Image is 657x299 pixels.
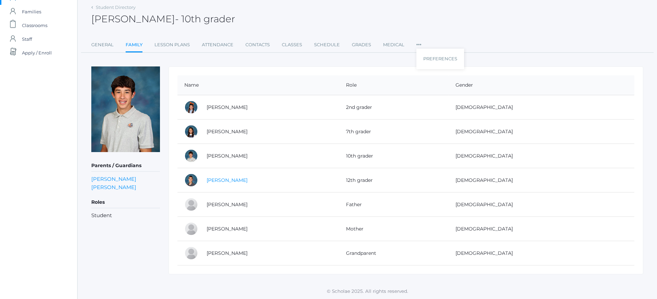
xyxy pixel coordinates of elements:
img: Maximillian Benson [91,66,160,152]
div: Theodore Benson [184,173,198,187]
a: Contacts [245,38,270,52]
div: Vanessa Benson [184,222,198,236]
h2: [PERSON_NAME] [91,14,235,24]
td: [DEMOGRAPHIC_DATA] [449,241,634,265]
a: Grades [352,38,371,52]
a: Lesson Plans [154,38,190,52]
span: Families [22,5,41,18]
a: Preferences [423,52,457,66]
h5: Roles [91,197,160,208]
th: Role [339,75,449,95]
th: Name [177,75,339,95]
a: [PERSON_NAME] [207,177,247,183]
a: Student Directory [96,4,136,10]
td: 12th grader [339,168,449,192]
span: Classrooms [22,18,47,32]
td: Mother [339,217,449,241]
span: Apply / Enroll [22,46,52,60]
td: [DEMOGRAPHIC_DATA] [449,120,634,144]
td: 10th grader [339,144,449,168]
a: [PERSON_NAME] [91,176,136,182]
div: Maximillian Benson [184,149,198,163]
a: Classes [282,38,302,52]
div: Alexandra Benson [184,100,198,114]
td: [DEMOGRAPHIC_DATA] [449,144,634,168]
span: - 10th grader [175,13,235,25]
div: Matt Benson [184,198,198,211]
th: Gender [449,75,634,95]
a: [PERSON_NAME] [207,153,247,159]
td: 2nd grader [339,95,449,120]
span: Staff [22,32,32,46]
a: [PERSON_NAME] [207,104,247,110]
p: © Scholae 2025. All rights reserved. [78,288,657,295]
a: [PERSON_NAME] [91,184,136,190]
a: General [91,38,114,52]
a: [PERSON_NAME] [207,128,247,135]
td: [DEMOGRAPHIC_DATA] [449,217,634,241]
li: Student [91,212,160,220]
td: [DEMOGRAPHIC_DATA] [449,168,634,192]
td: 7th grader [339,120,449,144]
a: Family [126,38,142,53]
td: [DEMOGRAPHIC_DATA] [449,192,634,217]
div: Victoria Hofmann [184,246,198,260]
a: Schedule [314,38,340,52]
a: [PERSON_NAME] [207,201,247,208]
h5: Parents / Guardians [91,160,160,172]
td: Father [339,192,449,217]
td: Grandparent [339,241,449,265]
div: Juliana Benson [184,125,198,138]
td: [DEMOGRAPHIC_DATA] [449,95,634,120]
a: [PERSON_NAME] [207,250,247,256]
a: Attendance [202,38,233,52]
a: Medical [383,38,404,52]
a: [PERSON_NAME] [207,226,247,232]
